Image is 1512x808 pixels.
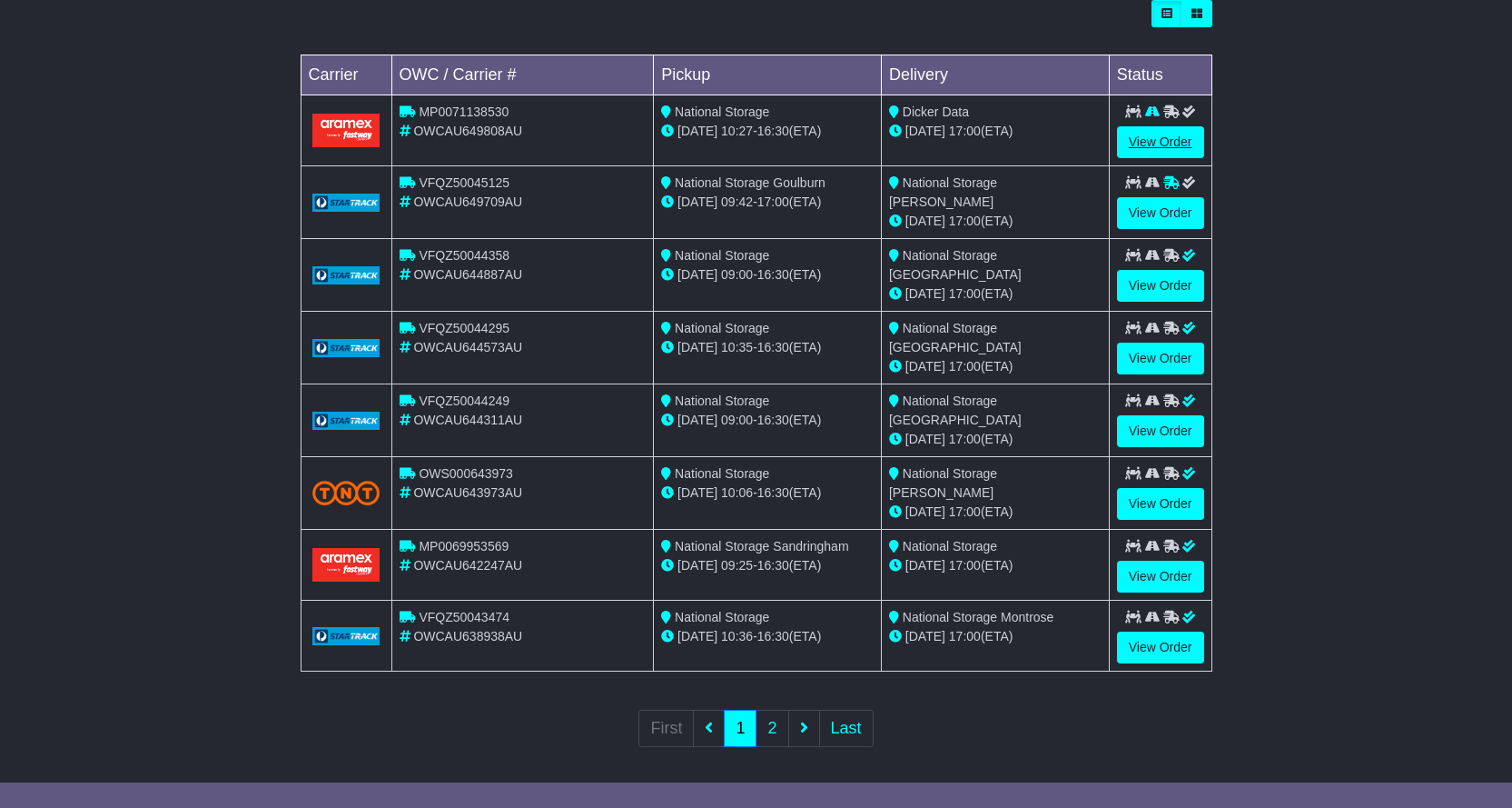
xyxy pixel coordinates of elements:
[677,340,717,354] span: [DATE]
[757,267,789,282] span: 16:30
[419,610,509,624] span: VFQZ50043474
[757,413,789,427] span: 16:30
[724,710,756,747] a: 1
[677,485,717,500] span: [DATE]
[949,432,981,446] span: 17:00
[661,122,874,141] div: - (ETA)
[675,248,769,263] span: National Storage
[905,558,945,573] span: [DATE]
[819,710,874,747] a: Last
[413,558,522,573] span: OWCAU642247AU
[413,413,522,427] span: OWCAU644311AU
[413,124,522,138] span: OWCAU649808AU
[889,122,1102,141] div: (ETA)
[721,485,753,500] span: 10:06
[675,175,825,190] span: National Storage Goulburn
[757,195,789,209] span: 17:00
[1117,126,1204,158] a: View Order
[312,339,380,357] img: GetCarrierServiceLogo
[312,627,380,645] img: GetCarrierServiceLogo
[312,266,380,284] img: GetCarrierServiceLogo
[949,124,981,138] span: 17:00
[413,485,522,500] span: OWCAU643973AU
[413,195,522,209] span: OWCAU649709AU
[889,284,1102,304] div: (ETA)
[949,558,981,573] span: 17:00
[903,105,969,119] span: Dicker Data
[1117,197,1204,229] a: View Order
[1117,415,1204,447] a: View Order
[301,55,391,95] td: Carrier
[661,627,874,646] div: - (ETA)
[889,627,1102,646] div: (ETA)
[391,55,654,95] td: OWC / Carrier #
[1117,343,1204,374] a: View Order
[677,629,717,643] span: [DATE]
[757,558,789,573] span: 16:30
[721,558,753,573] span: 09:25
[889,430,1102,449] div: (ETA)
[413,267,522,282] span: OWCAU644887AU
[1117,561,1204,593] a: View Order
[905,629,945,643] span: [DATE]
[419,394,509,408] span: VFQZ50044249
[675,321,769,335] span: National Storage
[949,286,981,301] span: 17:00
[419,248,509,263] span: VFQZ50044358
[721,629,753,643] span: 10:36
[721,195,753,209] span: 09:42
[721,124,753,138] span: 10:27
[1117,488,1204,520] a: View Order
[312,194,380,212] img: GetCarrierServiceLogo
[419,175,509,190] span: VFQZ50045125
[949,504,981,519] span: 17:00
[413,340,522,354] span: OWCAU644573AU
[312,412,380,430] img: GetCarrierServiceLogo
[889,503,1102,522] div: (ETA)
[419,321,509,335] span: VFQZ50044295
[661,338,874,357] div: - (ETA)
[661,193,874,212] div: - (ETA)
[881,55,1109,95] td: Delivery
[889,556,1102,575] div: (ETA)
[312,481,380,505] img: TNT_Domestic.png
[905,214,945,228] span: [DATE]
[661,265,874,284] div: - (ETA)
[654,55,882,95] td: Pickup
[677,195,717,209] span: [DATE]
[675,105,769,119] span: National Storage
[889,321,1022,354] span: National Storage [GEOGRAPHIC_DATA]
[905,432,945,446] span: [DATE]
[1109,55,1211,95] td: Status
[905,504,945,519] span: [DATE]
[889,357,1102,376] div: (ETA)
[889,466,997,500] span: National Storage [PERSON_NAME]
[677,558,717,573] span: [DATE]
[675,539,848,554] span: National Storage Sandringham
[757,340,789,354] span: 16:30
[903,539,997,554] span: National Storage
[757,629,789,643] span: 16:30
[889,394,1022,427] span: National Storage [GEOGRAPHIC_DATA]
[721,413,753,427] span: 09:00
[661,484,874,503] div: - (ETA)
[419,466,513,481] span: OWS000643973
[721,267,753,282] span: 09:00
[889,212,1102,231] div: (ETA)
[413,629,522,643] span: OWCAU638938AU
[675,466,769,481] span: National Storage
[677,267,717,282] span: [DATE]
[889,248,1022,282] span: National Storage [GEOGRAPHIC_DATA]
[756,710,788,747] a: 2
[312,114,380,147] img: Aramex.png
[949,359,981,374] span: 17:00
[419,539,509,554] span: MP0069953569
[661,556,874,575] div: - (ETA)
[757,124,789,138] span: 16:30
[905,124,945,138] span: [DATE]
[949,214,981,228] span: 17:00
[905,359,945,374] span: [DATE]
[949,629,981,643] span: 17:00
[1117,632,1204,663] a: View Order
[903,610,1054,624] span: National Storage Montrose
